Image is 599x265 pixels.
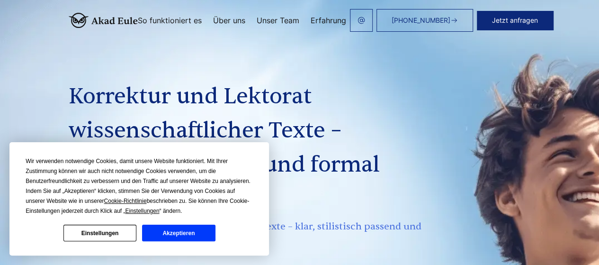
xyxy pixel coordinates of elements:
[311,17,346,24] a: Erfahrung
[213,17,245,24] a: Über uns
[392,17,450,24] span: [PHONE_NUMBER]
[376,9,473,32] a: [PHONE_NUMBER]
[63,225,136,241] button: Einstellungen
[138,17,202,24] a: So funktioniert es
[257,17,299,24] a: Unser Team
[125,208,159,214] span: Einstellungen
[142,225,215,241] button: Akzeptieren
[26,156,253,216] div: Wir verwenden notwendige Cookies, damit unsere Website funktioniert. Mit Ihrer Zustimmung können ...
[9,142,269,256] div: Cookie Consent Prompt
[477,11,553,30] button: Jetzt anfragen
[104,198,147,204] span: Cookie-Richtlinie
[358,17,365,24] img: email
[69,13,138,28] img: logo
[69,80,425,216] h1: Korrektur und Lektorat wissenschaftlicher Texte – sprachlich präzise und formal stimmig.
